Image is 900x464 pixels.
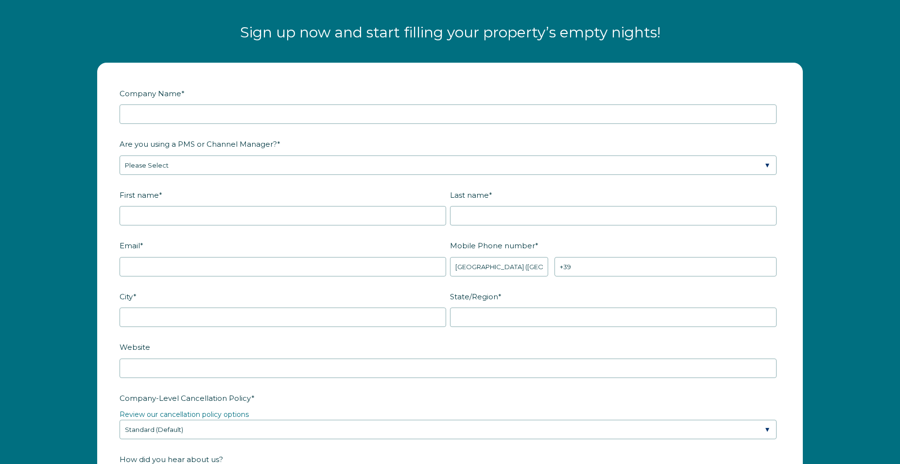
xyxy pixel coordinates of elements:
span: City [120,289,133,304]
a: Review our cancellation policy options [120,410,249,419]
span: Are you using a PMS or Channel Manager? [120,137,277,152]
span: Email [120,238,140,253]
span: Website [120,340,150,355]
span: Mobile Phone number [450,238,535,253]
span: Company Name [120,86,181,101]
span: Company-Level Cancellation Policy [120,391,251,406]
span: First name [120,188,159,203]
span: State/Region [450,289,498,304]
span: Last name [450,188,489,203]
span: Sign up now and start filling your property’s empty nights! [240,23,660,41]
